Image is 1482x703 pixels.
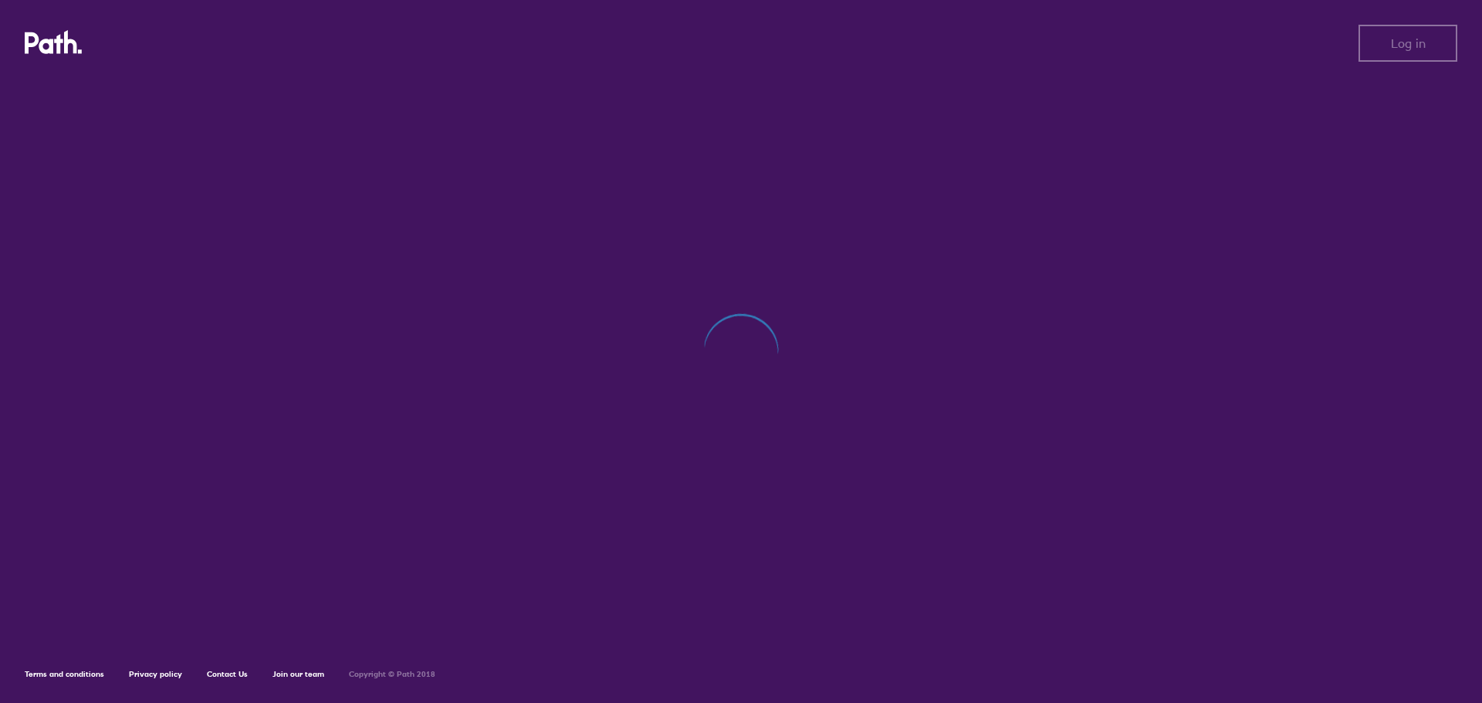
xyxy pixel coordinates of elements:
[1358,25,1457,62] button: Log in
[129,669,182,679] a: Privacy policy
[25,669,104,679] a: Terms and conditions
[272,669,324,679] a: Join our team
[1391,36,1426,50] span: Log in
[207,669,248,679] a: Contact Us
[349,670,435,679] h6: Copyright © Path 2018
